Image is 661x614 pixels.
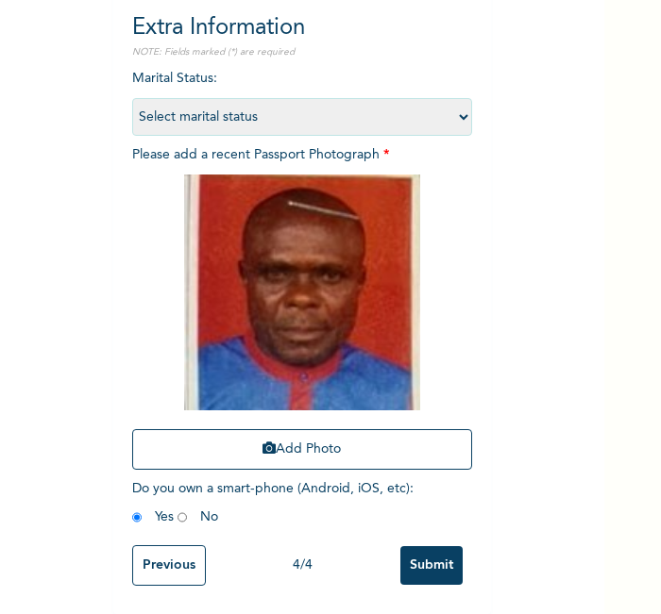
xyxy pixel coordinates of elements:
div: 4 / 4 [206,556,400,575]
p: NOTE: Fields marked (*) are required [132,45,472,59]
input: Previous [132,545,206,586]
input: Submit [400,546,463,585]
h2: Extra Information [132,11,472,45]
span: Do you own a smart-phone (Android, iOS, etc) : Yes No [132,482,414,523]
button: Add Photo [132,429,472,470]
span: Please add a recent Passport Photograph [132,148,472,479]
span: Marital Status : [132,72,472,124]
img: Crop [184,174,420,410]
